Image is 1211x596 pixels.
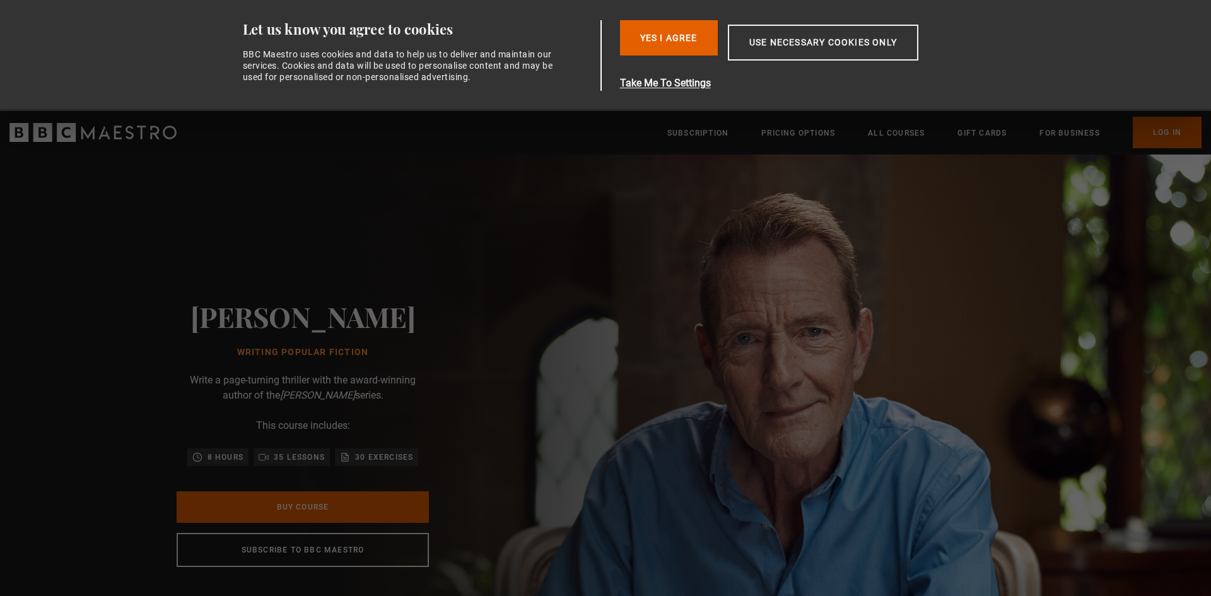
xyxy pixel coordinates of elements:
[868,127,925,139] a: All Courses
[761,127,835,139] a: Pricing Options
[190,348,416,358] h1: Writing Popular Fiction
[620,20,718,56] button: Yes I Agree
[208,451,243,464] p: 8 hours
[957,127,1007,139] a: Gift Cards
[667,117,1202,148] nav: Primary
[256,418,350,433] p: This course includes:
[1039,127,1099,139] a: For business
[177,373,429,403] p: Write a page-turning thriller with the award-winning author of the series.
[667,127,728,139] a: Subscription
[274,451,325,464] p: 35 lessons
[243,20,596,38] div: Let us know you agree to cookies
[620,76,978,91] button: Take Me To Settings
[355,451,413,464] p: 30 exercises
[190,300,416,332] h2: [PERSON_NAME]
[280,389,355,401] i: [PERSON_NAME]
[9,123,177,142] svg: BBC Maestro
[243,49,561,83] div: BBC Maestro uses cookies and data to help us to deliver and maintain our services. Cookies and da...
[1133,117,1202,148] a: Log In
[177,491,429,523] a: Buy Course
[177,533,429,567] a: Subscribe to BBC Maestro
[728,25,918,61] button: Use necessary cookies only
